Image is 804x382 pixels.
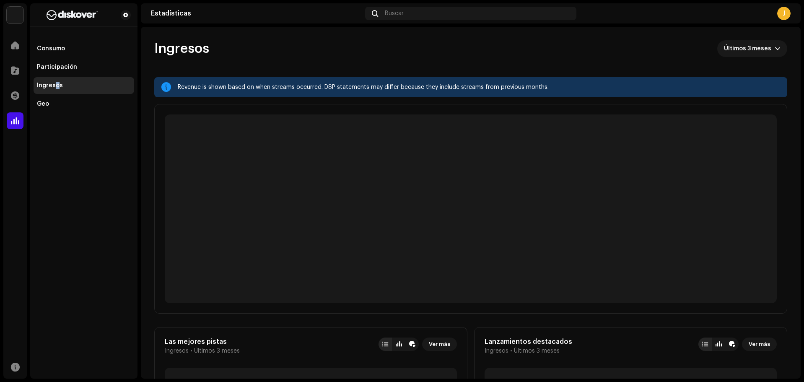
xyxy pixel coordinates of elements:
[510,348,512,354] span: •
[37,45,65,52] div: Consumo
[385,10,404,17] span: Buscar
[154,40,209,57] span: Ingresos
[151,10,362,17] div: Estadísticas
[34,59,134,75] re-m-nav-item: Participación
[37,64,77,70] div: Participación
[724,40,775,57] span: Últimos 3 meses
[422,338,457,351] button: Ver más
[165,348,189,354] span: Ingresos
[485,348,508,354] span: Ingresos
[178,82,781,92] div: Revenue is shown based on when streams occurred. DSP statements may differ because they include s...
[37,82,63,89] div: Ingresos
[514,348,560,354] span: Últimos 3 meses
[742,338,777,351] button: Ver más
[34,77,134,94] re-m-nav-item: Ingresos
[194,348,240,354] span: Últimos 3 meses
[34,96,134,112] re-m-nav-item: Geo
[775,40,781,57] div: dropdown trigger
[37,10,107,20] img: b627a117-4a24-417a-95e9-2d0c90689367
[190,348,192,354] span: •
[429,336,450,353] span: Ver más
[777,7,791,20] div: J
[34,40,134,57] re-m-nav-item: Consumo
[37,101,49,107] div: Geo
[485,338,572,346] div: Lanzamientos destacados
[749,336,770,353] span: Ver más
[165,338,240,346] div: Las mejores pistas
[7,7,23,23] img: 297a105e-aa6c-4183-9ff4-27133c00f2e2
